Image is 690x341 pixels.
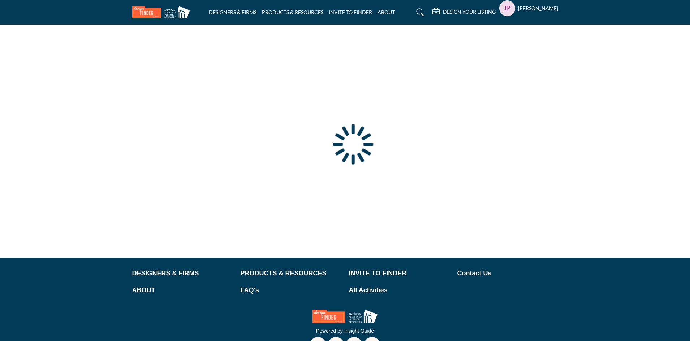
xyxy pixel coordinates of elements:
[443,9,496,15] h5: DESIGN YOUR LISTING
[409,6,428,18] a: Search
[329,9,372,15] a: INVITE TO FINDER
[316,328,374,334] a: Powered by Insight Guide
[132,268,233,278] a: DESIGNERS & FIRMS
[349,268,450,278] a: INVITE TO FINDER
[209,9,256,15] a: DESIGNERS & FIRMS
[241,268,341,278] a: PRODUCTS & RESOURCES
[457,268,558,278] a: Contact Us
[518,5,558,12] h5: [PERSON_NAME]
[241,285,341,295] a: FAQ's
[132,6,194,18] img: Site Logo
[432,8,496,17] div: DESIGN YOUR LISTING
[378,9,395,15] a: ABOUT
[499,0,515,16] button: Show hide supplier dropdown
[349,285,450,295] a: All Activities
[132,285,233,295] a: ABOUT
[312,310,378,323] img: No Site Logo
[262,9,323,15] a: PRODUCTS & RESOURCES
